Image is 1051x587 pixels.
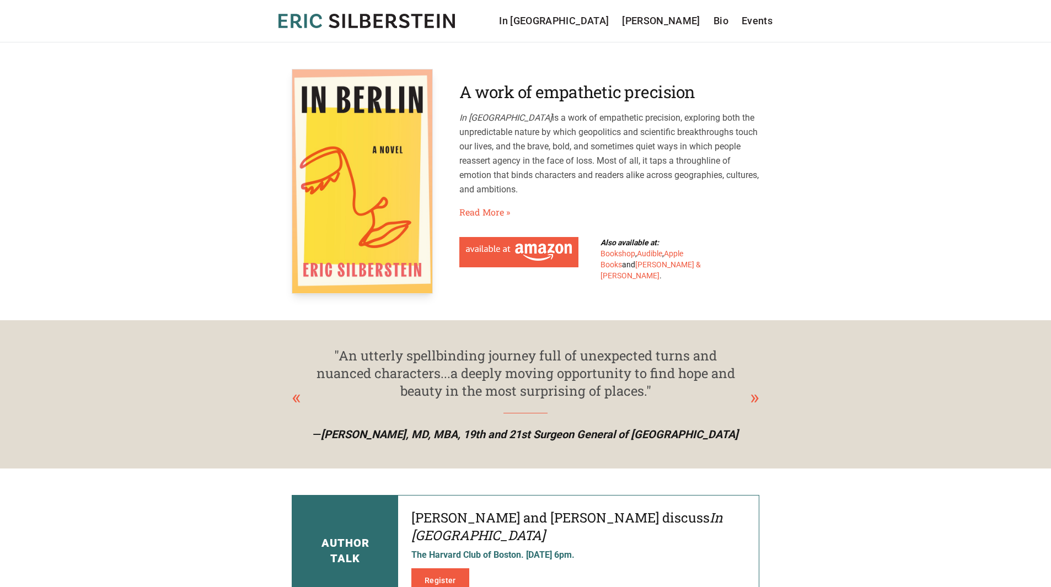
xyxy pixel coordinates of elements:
[321,428,738,441] span: [PERSON_NAME], MD, MBA, 19th and 21st Surgeon General of [GEOGRAPHIC_DATA]
[301,427,750,442] p: —
[292,69,433,294] img: In Berlin
[600,249,683,269] a: Apple Books
[459,237,578,267] a: Available at Amazon
[321,535,369,566] h3: Author Talk
[411,509,723,544] em: In [GEOGRAPHIC_DATA]
[600,238,659,247] b: Also available at:
[750,383,759,412] div: Next slide
[600,260,701,280] a: [PERSON_NAME] & [PERSON_NAME]
[411,509,746,544] h4: [PERSON_NAME] and [PERSON_NAME] discuss
[466,244,572,261] img: Available at Amazon
[314,347,737,400] div: "An utterly spellbinding journey full of unexpected turns and nuanced characters...a deeply movin...
[499,13,609,29] a: In [GEOGRAPHIC_DATA]
[411,548,746,562] p: The Harvard Club of Boston. [DATE] 6pm.
[622,13,700,29] a: [PERSON_NAME]
[292,347,759,442] div: 1 / 4
[459,82,759,102] h2: A work of empathetic precision
[637,249,662,258] a: Audible
[742,13,773,29] a: Events
[292,383,301,412] div: Previous slide
[459,206,510,219] a: Read More»
[459,111,759,197] p: is a work of empathetic precision, exploring both the unpredictable nature by which geopolitics a...
[714,13,728,29] a: Bio
[600,249,635,258] a: Bookshop
[600,237,715,281] div: , , and .
[506,206,510,219] span: »
[459,112,552,123] em: In [GEOGRAPHIC_DATA]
